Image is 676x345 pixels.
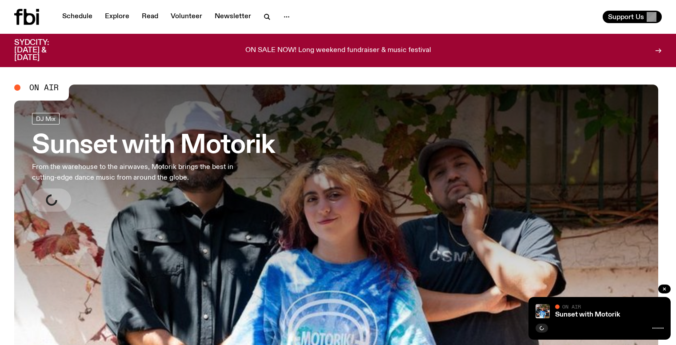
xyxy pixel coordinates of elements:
[36,115,56,122] span: DJ Mix
[165,11,208,23] a: Volunteer
[209,11,256,23] a: Newsletter
[57,11,98,23] a: Schedule
[32,133,274,158] h3: Sunset with Motorik
[603,11,662,23] button: Support Us
[29,84,59,92] span: On Air
[555,311,620,318] a: Sunset with Motorik
[14,39,71,62] h3: SYDCITY: [DATE] & [DATE]
[608,13,644,21] span: Support Us
[136,11,164,23] a: Read
[32,113,274,212] a: Sunset with MotorikFrom the warehouse to the airwaves, Motorik brings the best in cutting-edge da...
[32,113,60,124] a: DJ Mix
[100,11,135,23] a: Explore
[562,304,581,309] span: On Air
[245,47,431,55] p: ON SALE NOW! Long weekend fundraiser & music festival
[536,304,550,318] img: Andrew, Reenie, and Pat stand in a row, smiling at the camera, in dappled light with a vine leafe...
[32,162,260,183] p: From the warehouse to the airwaves, Motorik brings the best in cutting-edge dance music from arou...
